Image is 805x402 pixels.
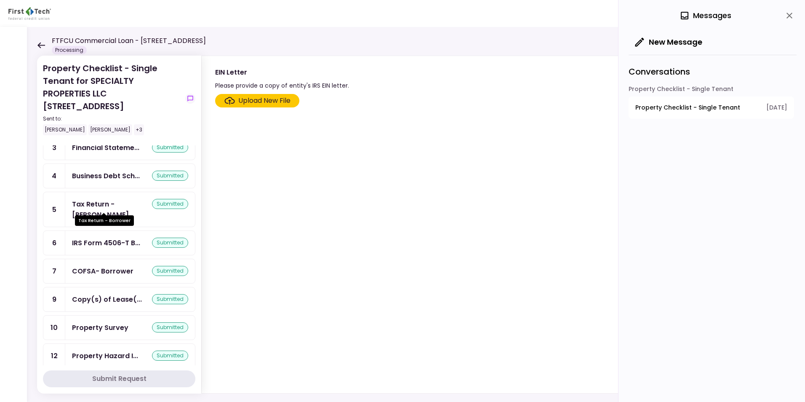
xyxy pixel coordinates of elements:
div: +3 [134,124,144,135]
div: 6 [43,231,65,255]
div: Upload New File [238,96,291,106]
div: Conversations [629,55,797,85]
div: submitted [152,351,188,361]
div: 10 [43,316,65,340]
div: Tax Return - Borrower [72,199,152,220]
div: 9 [43,287,65,311]
div: EIN Letter [215,67,349,78]
div: Property Checklist - Single Tenant [629,85,794,96]
div: Business Debt Schedule [72,171,140,181]
span: Property Checklist - Single Tenant [635,103,740,112]
a: 3Financial Statement - Borrowersubmitted [43,135,195,160]
button: New Message [629,31,709,53]
div: Messages [680,9,731,22]
div: Sent to: [43,115,182,123]
div: IRS Form 4506-T Borrower [72,238,140,248]
div: [PERSON_NAME] [43,124,87,135]
button: show-messages [185,94,195,104]
div: submitted [152,322,188,332]
a: 9Copy(s) of Lease(s) and Amendment(s)submitted [43,287,195,312]
div: [PERSON_NAME] [88,124,132,135]
div: Property Checklist - Single Tenant for SPECIALTY PROPERTIES LLC [STREET_ADDRESS] [43,62,182,135]
div: 4 [43,164,65,188]
h1: FTFCU Commercial Loan - [STREET_ADDRESS] [52,36,206,46]
button: Submit Request [43,370,195,387]
div: EIN LetterPlease provide a copy of entity's IRS EIN letter.show-messagesClick here to upload the ... [201,56,788,394]
a: 6IRS Form 4506-T Borrowersubmitted [43,230,195,255]
span: [DATE] [766,103,787,112]
div: submitted [152,238,188,248]
img: Partner icon [8,7,51,20]
a: 4Business Debt Schedulesubmitted [43,163,195,188]
a: 7COFSA- Borrowersubmitted [43,259,195,284]
div: COFSA- Borrower [72,266,133,276]
a: 10Property Surveysubmitted [43,315,195,340]
div: submitted [152,199,188,209]
div: Financial Statement - Borrower [72,142,139,153]
div: 7 [43,259,65,283]
div: Property Survey [72,322,128,333]
button: open-conversation [629,96,794,119]
div: Tax Return - Borrower [75,215,134,226]
div: Property Hazard Insurance Policy and Liability Insurance Policy [72,351,138,361]
div: Copy(s) of Lease(s) and Amendment(s) [72,294,142,305]
a: 5Tax Return - Borrowersubmitted [43,192,195,227]
div: submitted [152,294,188,304]
div: 5 [43,192,65,227]
div: submitted [152,266,188,276]
span: Click here to upload the required document [215,94,299,107]
div: 3 [43,136,65,160]
div: 12 [43,344,65,368]
a: 12Property Hazard Insurance Policy and Liability Insurance Policysubmitted [43,343,195,368]
div: Processing [52,46,87,54]
div: Submit Request [92,374,147,384]
button: close [782,8,797,23]
div: submitted [152,171,188,181]
div: Please provide a copy of entity's IRS EIN letter. [215,80,349,91]
div: submitted [152,142,188,153]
